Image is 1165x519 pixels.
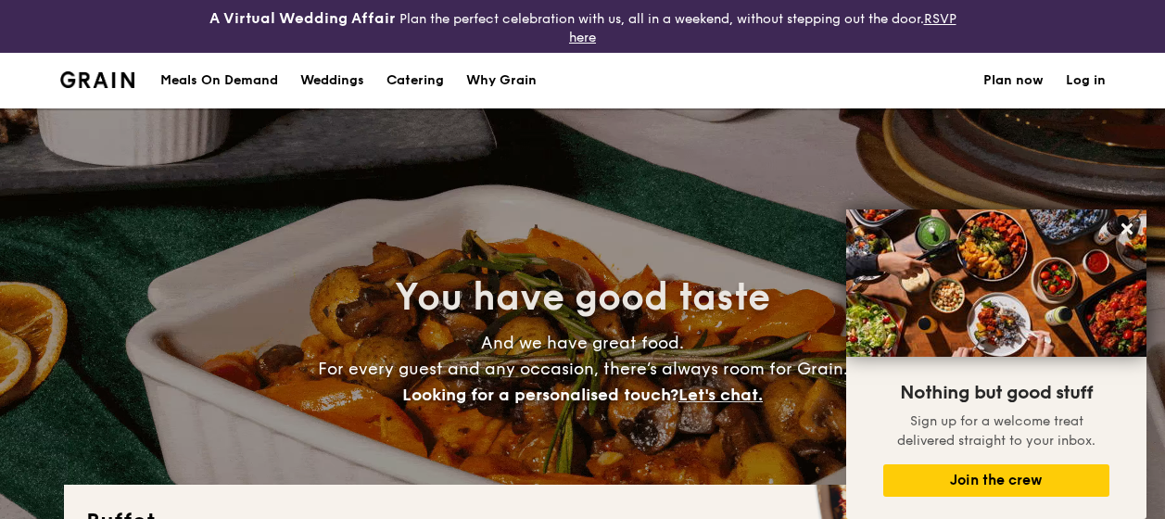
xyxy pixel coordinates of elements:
[1066,53,1106,108] a: Log in
[897,413,1095,449] span: Sign up for a welcome treat delivered straight to your inbox.
[60,71,135,88] a: Logotype
[195,7,971,45] div: Plan the perfect celebration with us, all in a weekend, without stepping out the door.
[466,53,537,108] div: Why Grain
[900,382,1093,404] span: Nothing but good stuff
[149,53,289,108] a: Meals On Demand
[678,385,763,405] span: Let's chat.
[395,275,770,320] span: You have good taste
[375,53,455,108] a: Catering
[1112,214,1142,244] button: Close
[300,53,364,108] div: Weddings
[402,385,678,405] span: Looking for a personalised touch?
[455,53,548,108] a: Why Grain
[883,464,1109,497] button: Join the crew
[209,7,396,30] h4: A Virtual Wedding Affair
[289,53,375,108] a: Weddings
[60,71,135,88] img: Grain
[386,53,444,108] h1: Catering
[846,209,1146,357] img: DSC07876-Edit02-Large.jpeg
[318,333,848,405] span: And we have great food. For every guest and any occasion, there’s always room for Grain.
[983,53,1044,108] a: Plan now
[160,53,278,108] div: Meals On Demand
